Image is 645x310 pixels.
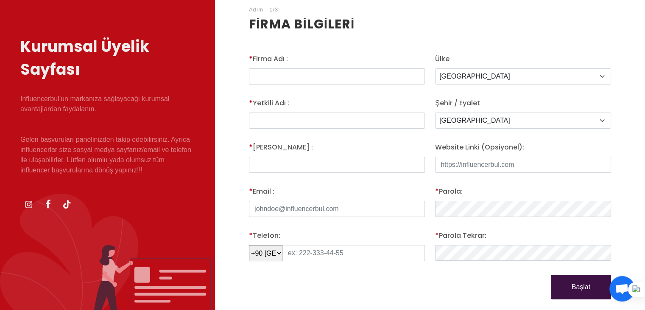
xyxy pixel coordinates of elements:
span: Adım - 1/3 [249,6,278,13]
p: Influencerbul’un markanıza sağlayacağı kurumsal avantajlardan faydalanın. [20,94,195,114]
label: Şehir / Eyalet [435,98,480,108]
label: Firma Adı : [249,54,288,64]
label: Yetkili Adı : [249,98,289,108]
h2: Firma Bilgileri [249,14,611,34]
div: Açık sohbet [609,276,635,302]
input: johndoe@influencerbul.com [249,201,425,217]
label: Parola: [435,186,463,197]
label: Telefon: [249,231,280,241]
button: Başlat [551,275,611,299]
h1: Kurumsal Üyelik Sayfası [20,35,195,81]
label: Ülke [435,54,450,64]
label: [PERSON_NAME] : [249,142,313,152]
p: Gelen başvuruları panelinizden takip edebilirsiniz. Ayrıca influencerlar size sosyal medya sayfan... [20,135,195,175]
input: https://influencerbul.com [435,157,611,173]
input: ex: 222-333-44-55 [282,245,425,261]
label: Website Linki (Opsiyonel): [435,142,524,152]
label: Email : [249,186,274,197]
label: Parola Tekrar: [435,231,486,241]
